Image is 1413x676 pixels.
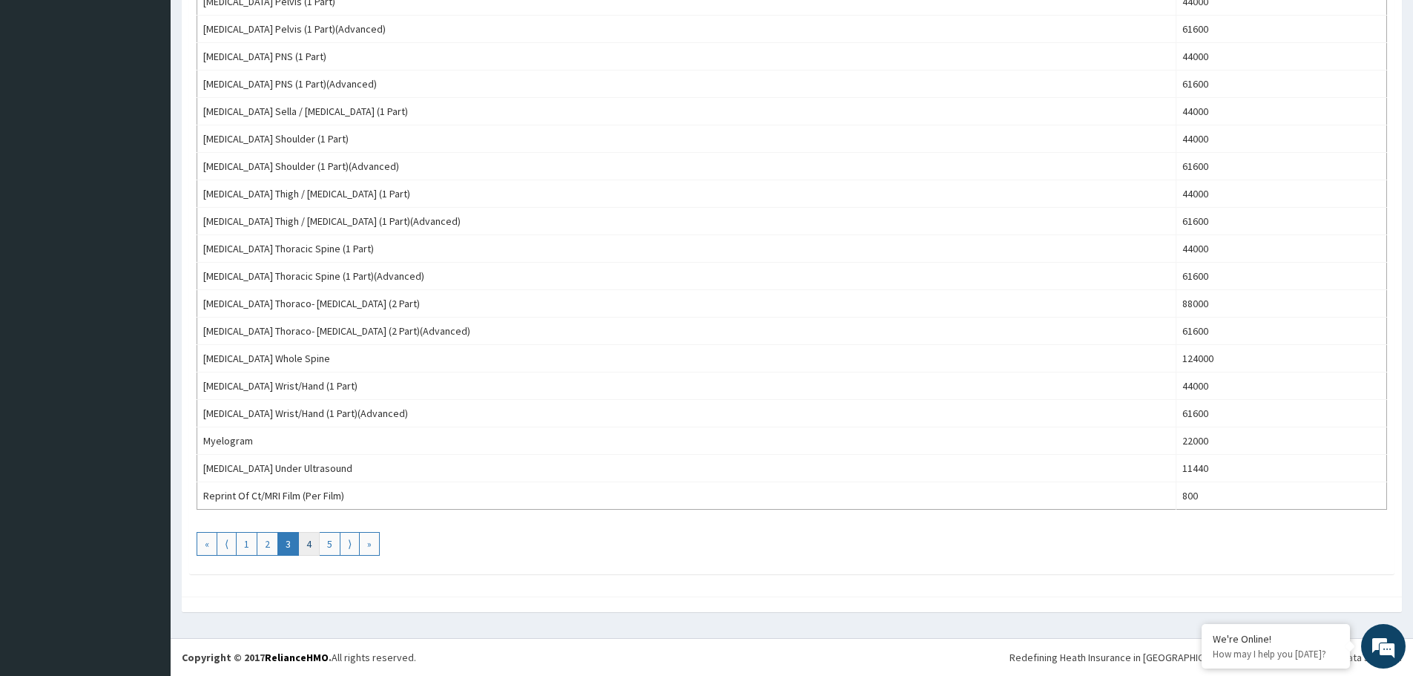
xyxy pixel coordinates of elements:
td: 61600 [1176,318,1387,345]
footer: All rights reserved. [171,638,1413,676]
a: Go to page number 5 [319,532,340,556]
td: 22000 [1176,427,1387,455]
a: Go to first page [197,532,217,556]
td: 800 [1176,482,1387,510]
a: Go to page number 3 [277,532,299,556]
td: [MEDICAL_DATA] Thoracic Spine (1 Part) [197,235,1176,263]
td: 61600 [1176,16,1387,43]
td: [MEDICAL_DATA] Sella / [MEDICAL_DATA] (1 Part) [197,98,1176,125]
strong: Copyright © 2017 . [182,651,332,664]
td: 44000 [1176,125,1387,153]
a: Go to page number 4 [298,532,320,556]
td: 124000 [1176,345,1387,373]
td: [MEDICAL_DATA] Wrist/Hand (1 Part) [197,373,1176,400]
td: 44000 [1176,43,1387,70]
div: Chat with us now [77,83,249,102]
a: Go to page number 2 [257,532,278,556]
td: [MEDICAL_DATA] Thoraco- [MEDICAL_DATA] (2 Part)(Advanced) [197,318,1176,345]
td: 61600 [1176,208,1387,235]
td: [MEDICAL_DATA] Thoracic Spine (1 Part)(Advanced) [197,263,1176,290]
td: [MEDICAL_DATA] Thigh / [MEDICAL_DATA] (1 Part) [197,180,1176,208]
td: [MEDICAL_DATA] Shoulder (1 Part)(Advanced) [197,153,1176,180]
a: RelianceHMO [265,651,329,664]
td: 61600 [1176,153,1387,180]
td: [MEDICAL_DATA] Whole Spine [197,345,1176,373]
a: Go to previous page [217,532,237,556]
span: We're online! [86,187,205,337]
td: 44000 [1176,373,1387,400]
a: Go to last page [359,532,380,556]
td: Reprint Of Ct/MRI Film (Per Film) [197,482,1176,510]
td: [MEDICAL_DATA] PNS (1 Part)(Advanced) [197,70,1176,98]
td: Myelogram [197,427,1176,455]
a: Go to page number 1 [236,532,257,556]
textarea: Type your message and hit 'Enter' [7,405,283,457]
div: We're Online! [1213,632,1339,646]
td: 61600 [1176,70,1387,98]
td: [MEDICAL_DATA] Pelvis (1 Part)(Advanced) [197,16,1176,43]
td: 61600 [1176,263,1387,290]
td: [MEDICAL_DATA] Shoulder (1 Part) [197,125,1176,153]
div: Minimize live chat window [243,7,279,43]
td: 44000 [1176,98,1387,125]
td: [MEDICAL_DATA] Thoraco- [MEDICAL_DATA] (2 Part) [197,290,1176,318]
td: [MEDICAL_DATA] Under Ultrasound [197,455,1176,482]
td: [MEDICAL_DATA] PNS (1 Part) [197,43,1176,70]
img: d_794563401_company_1708531726252_794563401 [27,74,60,111]
div: Redefining Heath Insurance in [GEOGRAPHIC_DATA] using Telemedicine and Data Science! [1009,650,1402,665]
td: 61600 [1176,400,1387,427]
td: [MEDICAL_DATA] Wrist/Hand (1 Part)(Advanced) [197,400,1176,427]
td: 11440 [1176,455,1387,482]
td: 88000 [1176,290,1387,318]
a: Go to next page [340,532,360,556]
td: 44000 [1176,180,1387,208]
td: 44000 [1176,235,1387,263]
td: [MEDICAL_DATA] Thigh / [MEDICAL_DATA] (1 Part)(Advanced) [197,208,1176,235]
p: How may I help you today? [1213,648,1339,660]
